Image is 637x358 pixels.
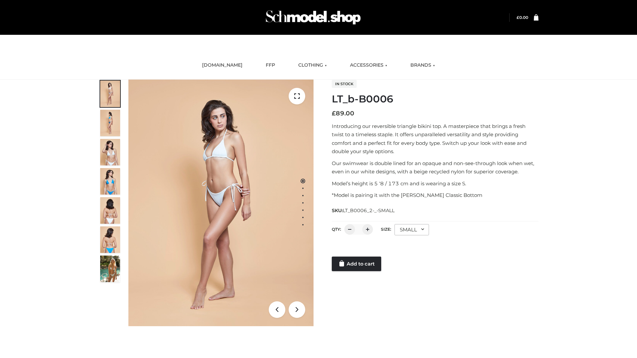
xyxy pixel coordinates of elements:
[332,227,341,232] label: QTY:
[261,58,280,73] a: FFP
[332,207,395,214] span: SKU:
[345,58,392,73] a: ACCESSORIES
[343,208,394,213] span: LT_B0006_2-_-SMALL
[517,15,519,20] span: £
[332,257,381,271] a: Add to cart
[128,80,314,326] img: ArielClassicBikiniTop_CloudNine_AzureSky_OW114ECO_1
[263,4,363,30] img: Schmodel Admin 964
[332,179,538,188] p: Model’s height is 5 ‘8 / 173 cm and is wearing a size S.
[100,81,120,107] img: ArielClassicBikiniTop_CloudNine_AzureSky_OW114ECO_1-scaled.jpg
[381,227,391,232] label: Size:
[517,15,528,20] bdi: 0.00
[100,256,120,282] img: Arieltop_CloudNine_AzureSky2.jpg
[405,58,440,73] a: BRANDS
[100,139,120,165] img: ArielClassicBikiniTop_CloudNine_AzureSky_OW114ECO_3-scaled.jpg
[332,80,357,88] span: In stock
[332,122,538,156] p: Introducing our reversible triangle bikini top. A masterpiece that brings a fresh twist to a time...
[100,110,120,136] img: ArielClassicBikiniTop_CloudNine_AzureSky_OW114ECO_2-scaled.jpg
[332,110,336,117] span: £
[100,168,120,195] img: ArielClassicBikiniTop_CloudNine_AzureSky_OW114ECO_4-scaled.jpg
[332,93,538,105] h1: LT_b-B0006
[100,226,120,253] img: ArielClassicBikiniTop_CloudNine_AzureSky_OW114ECO_8-scaled.jpg
[394,224,429,235] div: SMALL
[197,58,248,73] a: [DOMAIN_NAME]
[100,197,120,224] img: ArielClassicBikiniTop_CloudNine_AzureSky_OW114ECO_7-scaled.jpg
[332,159,538,176] p: Our swimwear is double lined for an opaque and non-see-through look when wet, even in our white d...
[517,15,528,20] a: £0.00
[332,191,538,200] p: *Model is pairing it with the [PERSON_NAME] Classic Bottom
[293,58,332,73] a: CLOTHING
[332,110,354,117] bdi: 89.00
